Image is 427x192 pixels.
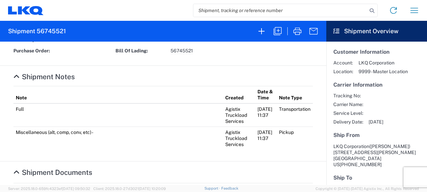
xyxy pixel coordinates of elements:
[359,60,408,66] span: LKQ Corporation
[333,60,353,66] span: Account:
[333,119,363,125] span: Delivery Date:
[8,27,66,35] h2: Shipment 56745521
[171,48,193,54] span: 56745521
[277,127,313,150] td: Pickup
[255,86,277,103] th: Date & Time
[333,150,416,155] span: [STREET_ADDRESS][PERSON_NAME]
[13,73,75,81] a: Hide Details
[13,86,313,150] table: Shipment Notes
[62,187,90,191] span: [DATE] 09:50:32
[333,101,363,107] span: Carrier Name:
[193,4,367,17] input: Shipment, tracking or reference number
[326,21,427,42] header: Shipment Overview
[255,103,277,127] td: [DATE] 11:37
[316,186,419,192] span: Copyright © [DATE]-[DATE] Agistix Inc., All Rights Reserved
[340,162,382,167] span: [PHONE_NUMBER]
[255,127,277,150] td: [DATE] 11:37
[333,132,420,138] h5: Ship From
[8,187,90,191] span: Server: 2025.18.0-659fc4323ef
[223,127,255,150] td: Agistix Truckload Services
[277,86,313,103] th: Note Type
[204,186,221,190] a: Support
[333,68,353,75] span: Location:
[333,110,363,116] span: Service Level:
[369,119,383,125] span: [DATE]
[13,48,64,54] strong: Purchase Order:
[333,82,420,88] h5: Carrier Information
[277,103,313,127] td: Transportation
[13,86,223,103] th: Note
[223,86,255,103] th: Created
[139,187,166,191] span: [DATE] 10:20:09
[333,93,363,99] span: Tracking No:
[93,187,166,191] span: Client: 2025.18.0-27d3021
[333,175,420,181] h5: Ship To
[333,143,420,167] address: [GEOGRAPHIC_DATA] US
[221,186,238,190] a: Feedback
[359,68,408,75] span: 9999 - Master Location
[13,168,92,177] a: Hide Details
[115,48,166,54] strong: Bill Of Lading:
[13,103,223,127] td: Full
[369,144,410,149] span: ([PERSON_NAME])
[333,49,420,55] h5: Customer Information
[333,144,369,149] span: LKQ Corporation
[13,127,223,150] td: Miscellaneous (alt, comp, conv, etc) -
[13,34,93,43] a: Hide Details
[223,103,255,127] td: Agistix Truckload Services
